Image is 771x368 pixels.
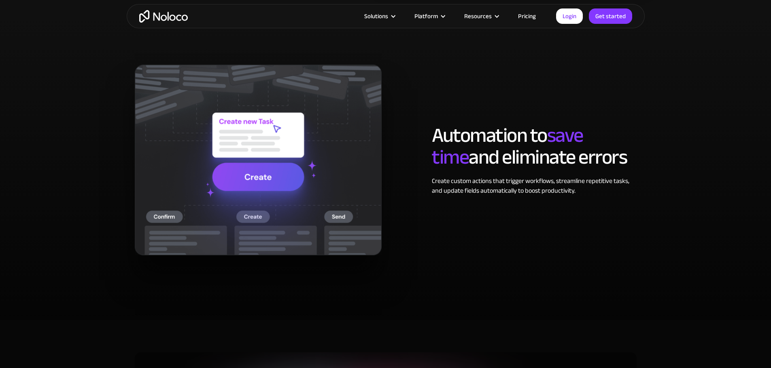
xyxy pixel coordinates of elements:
[508,11,546,21] a: Pricing
[354,11,404,21] div: Solutions
[556,8,583,24] a: Login
[414,11,438,21] div: Platform
[454,11,508,21] div: Resources
[432,124,636,168] h2: Automation to and eliminate errors
[432,176,636,196] div: Create custom actions that trigger workflows, streamline repetitive tasks, and update fields auto...
[589,8,632,24] a: Get started
[404,11,454,21] div: Platform
[464,11,492,21] div: Resources
[364,11,388,21] div: Solutions
[432,116,583,176] span: save time
[139,10,188,23] a: home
